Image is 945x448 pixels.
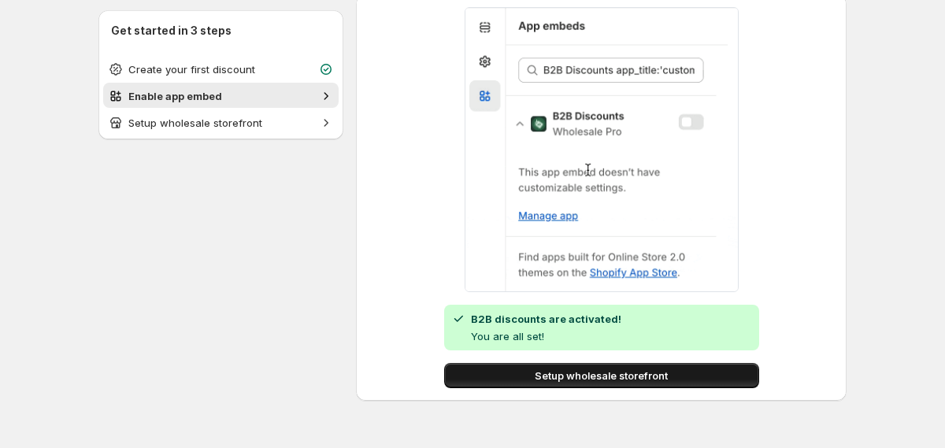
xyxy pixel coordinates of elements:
p: You are all set! [471,328,621,344]
span: Enable app embed [128,90,222,102]
h2: Get started in 3 steps [111,23,331,39]
span: Create your first discount [128,63,255,76]
span: Setup wholesale storefront [535,368,668,383]
img: Wholesale Pro app embed [465,7,739,292]
button: Setup wholesale storefront [444,363,759,388]
h2: B2B discounts are activated! [471,311,621,327]
span: Setup wholesale storefront [128,117,262,129]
